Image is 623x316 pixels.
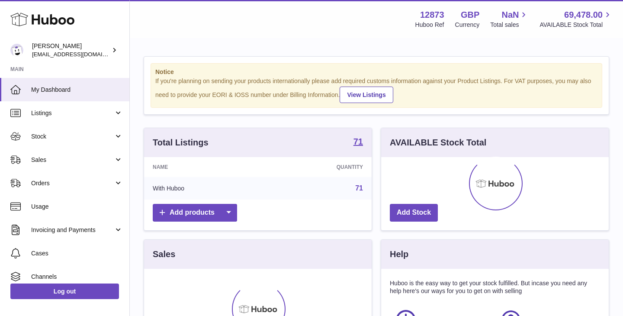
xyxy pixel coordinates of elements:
[31,179,114,187] span: Orders
[31,109,114,117] span: Listings
[390,279,600,296] p: Huboo is the easy way to get your stock fulfilled. But incase you need any help here's our ways f...
[31,273,123,281] span: Channels
[153,248,175,260] h3: Sales
[455,21,480,29] div: Currency
[420,9,444,21] strong: 12873
[353,137,363,146] strong: 71
[490,21,529,29] span: Total sales
[153,204,237,222] a: Add products
[340,87,393,103] a: View Listings
[155,68,597,76] strong: Notice
[390,248,408,260] h3: Help
[31,132,114,141] span: Stock
[390,204,438,222] a: Add Stock
[540,9,613,29] a: 69,478.00 AVAILABLE Stock Total
[353,137,363,148] a: 71
[31,226,114,234] span: Invoicing and Payments
[31,203,123,211] span: Usage
[540,21,613,29] span: AVAILABLE Stock Total
[390,137,486,148] h3: AVAILABLE Stock Total
[31,156,114,164] span: Sales
[10,284,119,299] a: Log out
[564,9,603,21] span: 69,478.00
[32,51,127,58] span: [EMAIL_ADDRESS][DOMAIN_NAME]
[355,184,363,192] a: 71
[31,86,123,94] span: My Dashboard
[415,21,444,29] div: Huboo Ref
[144,177,264,200] td: With Huboo
[264,157,372,177] th: Quantity
[31,249,123,258] span: Cases
[461,9,479,21] strong: GBP
[155,77,597,103] div: If you're planning on sending your products internationally please add required customs informati...
[32,42,110,58] div: [PERSON_NAME]
[144,157,264,177] th: Name
[153,137,209,148] h3: Total Listings
[501,9,519,21] span: NaN
[10,44,23,57] img: tikhon.oleinikov@sleepandglow.com
[490,9,529,29] a: NaN Total sales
